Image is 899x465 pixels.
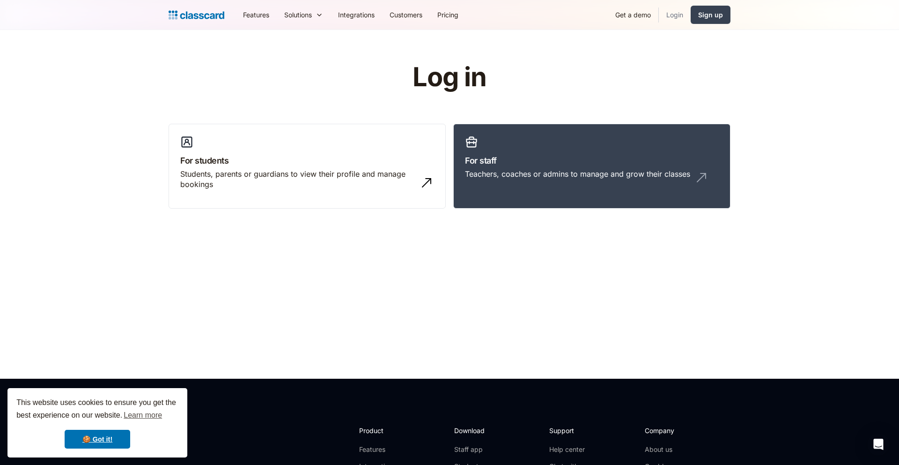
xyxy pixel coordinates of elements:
[549,445,587,454] a: Help center
[645,445,707,454] a: About us
[180,169,415,190] div: Students, parents or guardians to view their profile and manage bookings
[122,408,163,422] a: learn more about cookies
[7,388,187,457] div: cookieconsent
[359,445,409,454] a: Features
[645,426,707,435] h2: Company
[301,63,598,92] h1: Log in
[608,4,658,25] a: Get a demo
[236,4,277,25] a: Features
[180,154,434,167] h3: For students
[284,10,312,20] div: Solutions
[169,8,224,22] a: Logo
[430,4,466,25] a: Pricing
[867,433,890,456] div: Open Intercom Messenger
[382,4,430,25] a: Customers
[698,10,723,20] div: Sign up
[169,124,446,209] a: For studentsStudents, parents or guardians to view their profile and manage bookings
[16,397,178,422] span: This website uses cookies to ensure you get the best experience on our website.
[454,445,493,454] a: Staff app
[659,4,691,25] a: Login
[465,169,690,179] div: Teachers, coaches or admins to manage and grow their classes
[359,426,409,435] h2: Product
[454,426,493,435] h2: Download
[331,4,382,25] a: Integrations
[277,4,331,25] div: Solutions
[65,430,130,449] a: dismiss cookie message
[549,426,587,435] h2: Support
[691,6,730,24] a: Sign up
[453,124,730,209] a: For staffTeachers, coaches or admins to manage and grow their classes
[465,154,719,167] h3: For staff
